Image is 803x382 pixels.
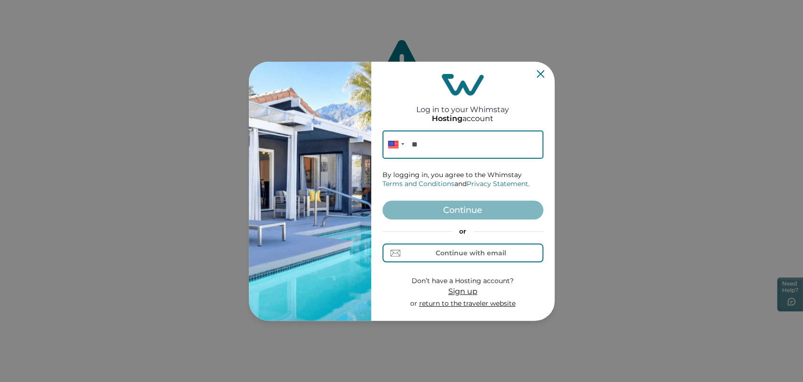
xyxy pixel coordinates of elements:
a: return to the traveler website [419,299,516,308]
p: Don’t have a Hosting account? [410,276,516,286]
div: Continue with email [436,249,506,257]
span: Sign up [448,287,477,296]
p: or [410,299,516,309]
img: auth-banner [249,62,371,321]
button: Continue [382,201,543,219]
p: Hosting [432,114,462,123]
p: or [382,227,543,236]
img: login-logo [442,74,484,96]
p: account [432,114,493,123]
div: United States: + 1 [382,130,407,159]
a: Terms and Conditions [382,179,454,188]
h2: Log in to your Whimstay [416,96,509,114]
p: By logging in, you agree to the Whimstay and [382,171,543,189]
button: Continue with email [382,244,543,262]
a: Privacy Statement. [467,179,530,188]
button: Close [537,70,544,78]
